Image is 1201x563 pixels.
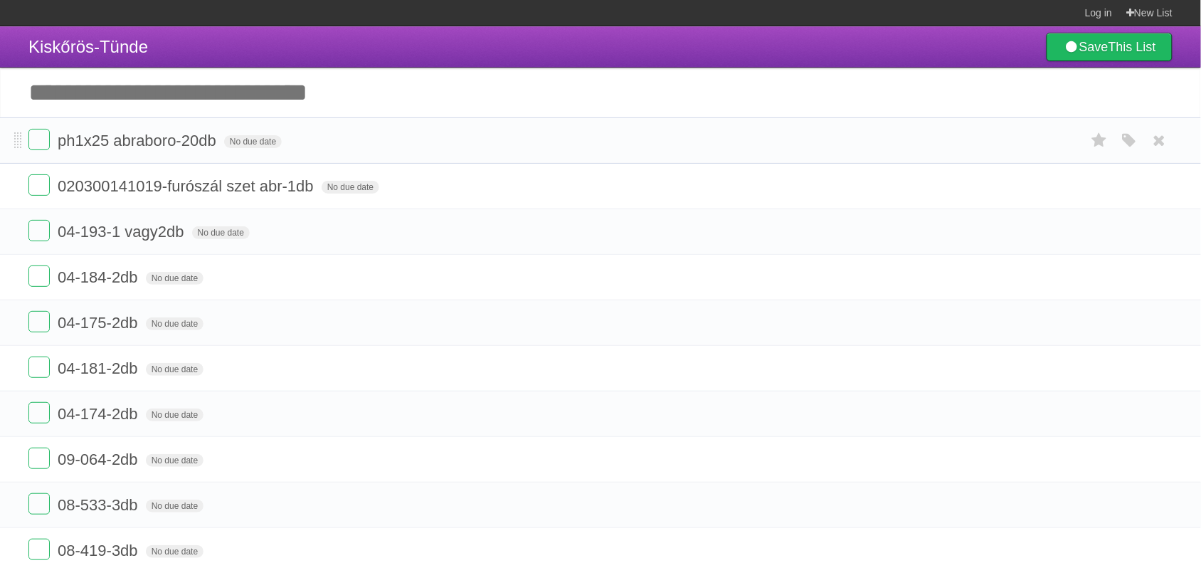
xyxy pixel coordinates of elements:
[1086,129,1113,152] label: Star task
[146,454,203,467] span: No due date
[146,272,203,285] span: No due date
[192,226,250,239] span: No due date
[58,405,142,423] span: 04-174-2db
[1109,40,1156,54] b: This List
[28,265,50,287] label: Done
[146,500,203,512] span: No due date
[28,448,50,469] label: Done
[1047,33,1173,61] a: SaveThis List
[58,314,142,332] span: 04-175-2db
[28,493,50,515] label: Done
[146,363,203,376] span: No due date
[28,402,50,423] label: Done
[58,177,317,195] span: 020300141019-furószál szet abr-1db
[28,357,50,378] label: Done
[58,223,187,241] span: 04-193-1 vagy2db
[28,539,50,560] label: Done
[146,409,203,421] span: No due date
[224,135,282,148] span: No due date
[58,132,220,149] span: ph1x25 abraboro-20db
[146,317,203,330] span: No due date
[146,545,203,558] span: No due date
[58,451,142,468] span: 09-064-2db
[322,181,379,194] span: No due date
[28,311,50,332] label: Done
[58,268,142,286] span: 04-184-2db
[58,542,142,559] span: 08-419-3db
[58,496,142,514] span: 08-533-3db
[28,37,148,56] span: Kiskőrös-Tünde
[28,129,50,150] label: Done
[28,174,50,196] label: Done
[28,220,50,241] label: Done
[58,359,142,377] span: 04-181-2db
